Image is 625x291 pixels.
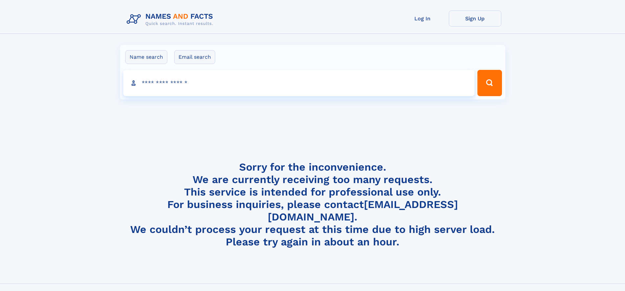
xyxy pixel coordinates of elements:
[477,70,502,96] button: Search Button
[174,50,215,64] label: Email search
[125,50,167,64] label: Name search
[449,10,501,27] a: Sign Up
[124,10,219,28] img: Logo Names and Facts
[268,198,458,223] a: [EMAIL_ADDRESS][DOMAIN_NAME]
[123,70,475,96] input: search input
[124,161,501,248] h4: Sorry for the inconvenience. We are currently receiving too many requests. This service is intend...
[396,10,449,27] a: Log In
